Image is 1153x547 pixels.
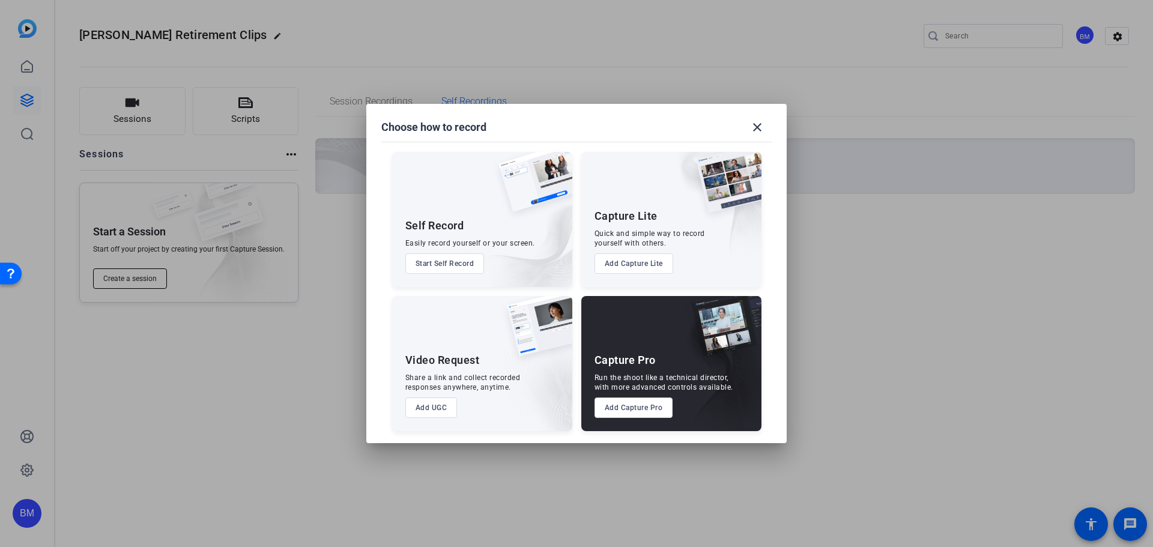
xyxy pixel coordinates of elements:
img: embarkstudio-ugc-content.png [503,333,572,431]
h1: Choose how to record [381,120,486,134]
img: embarkstudio-capture-pro.png [673,311,761,431]
div: Run the shoot like a technical director, with more advanced controls available. [595,373,733,392]
div: Quick and simple way to record yourself with others. [595,229,705,248]
button: Start Self Record [405,253,485,274]
img: embarkstudio-self-record.png [468,178,572,287]
button: Add Capture Pro [595,397,673,418]
div: Video Request [405,353,480,367]
img: ugc-content.png [498,296,572,369]
img: embarkstudio-capture-lite.png [654,152,761,272]
div: Share a link and collect recorded responses anywhere, anytime. [405,373,521,392]
button: Add Capture Lite [595,253,673,274]
mat-icon: close [750,120,764,134]
div: Capture Pro [595,353,656,367]
img: self-record.png [489,152,572,224]
div: Self Record [405,219,464,233]
div: Capture Lite [595,209,658,223]
button: Add UGC [405,397,458,418]
img: capture-lite.png [687,152,761,225]
img: capture-pro.png [682,296,761,369]
div: Easily record yourself or your screen. [405,238,535,248]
